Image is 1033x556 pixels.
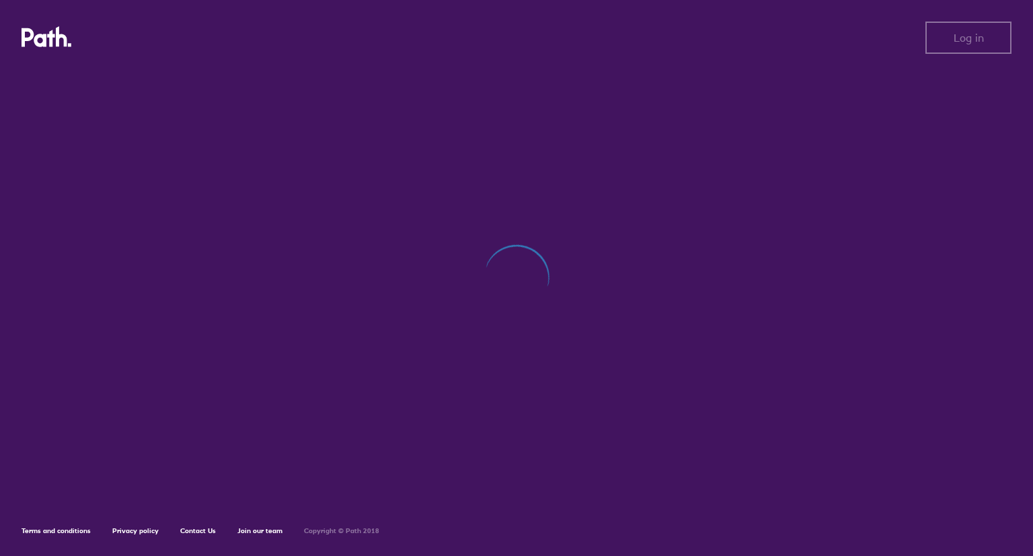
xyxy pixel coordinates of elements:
[925,22,1011,54] button: Log in
[180,526,216,535] a: Contact Us
[954,32,984,44] span: Log in
[22,526,91,535] a: Terms and conditions
[112,526,159,535] a: Privacy policy
[304,527,379,535] h6: Copyright © Path 2018
[237,526,282,535] a: Join our team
